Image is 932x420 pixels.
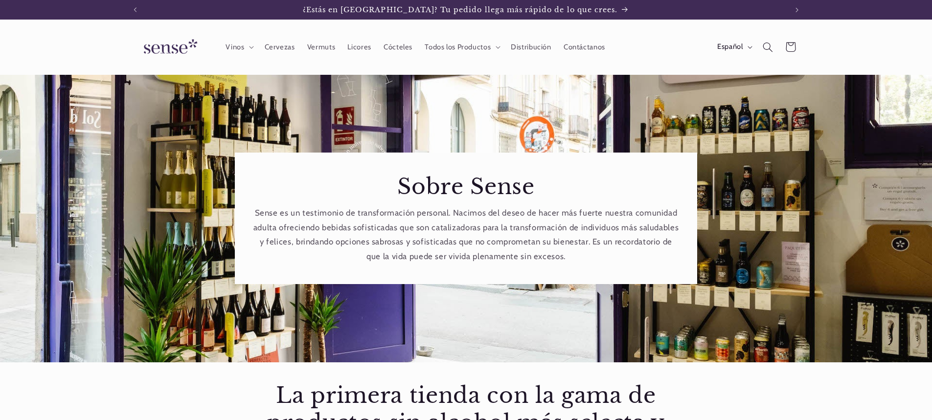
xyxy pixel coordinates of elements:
a: Sense [128,29,209,65]
a: Distribución [505,36,558,58]
span: Distribución [511,43,551,52]
span: Cócteles [384,43,412,52]
summary: Todos los Productos [419,36,505,58]
span: Español [717,42,743,52]
span: Contáctanos [564,43,605,52]
a: Vermuts [301,36,341,58]
span: Licores [347,43,371,52]
img: Sense [132,33,205,61]
span: Todos los Productos [425,43,491,52]
span: ¿Estás en [GEOGRAPHIC_DATA]? Tu pedido llega más rápido de lo que crees. [303,5,618,14]
span: Vinos [226,43,244,52]
a: Licores [341,36,378,58]
a: Cócteles [377,36,418,58]
p: Sense es un testimonio de transformación personal. Nacimos del deseo de hacer más fuerte nuestra... [253,206,680,264]
summary: Vinos [220,36,258,58]
button: Español [711,37,756,57]
span: Vermuts [307,43,335,52]
a: Contáctanos [557,36,611,58]
summary: Búsqueda [757,36,779,58]
h2: Sobre Sense [253,173,680,201]
a: Cervezas [258,36,301,58]
span: Cervezas [265,43,295,52]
